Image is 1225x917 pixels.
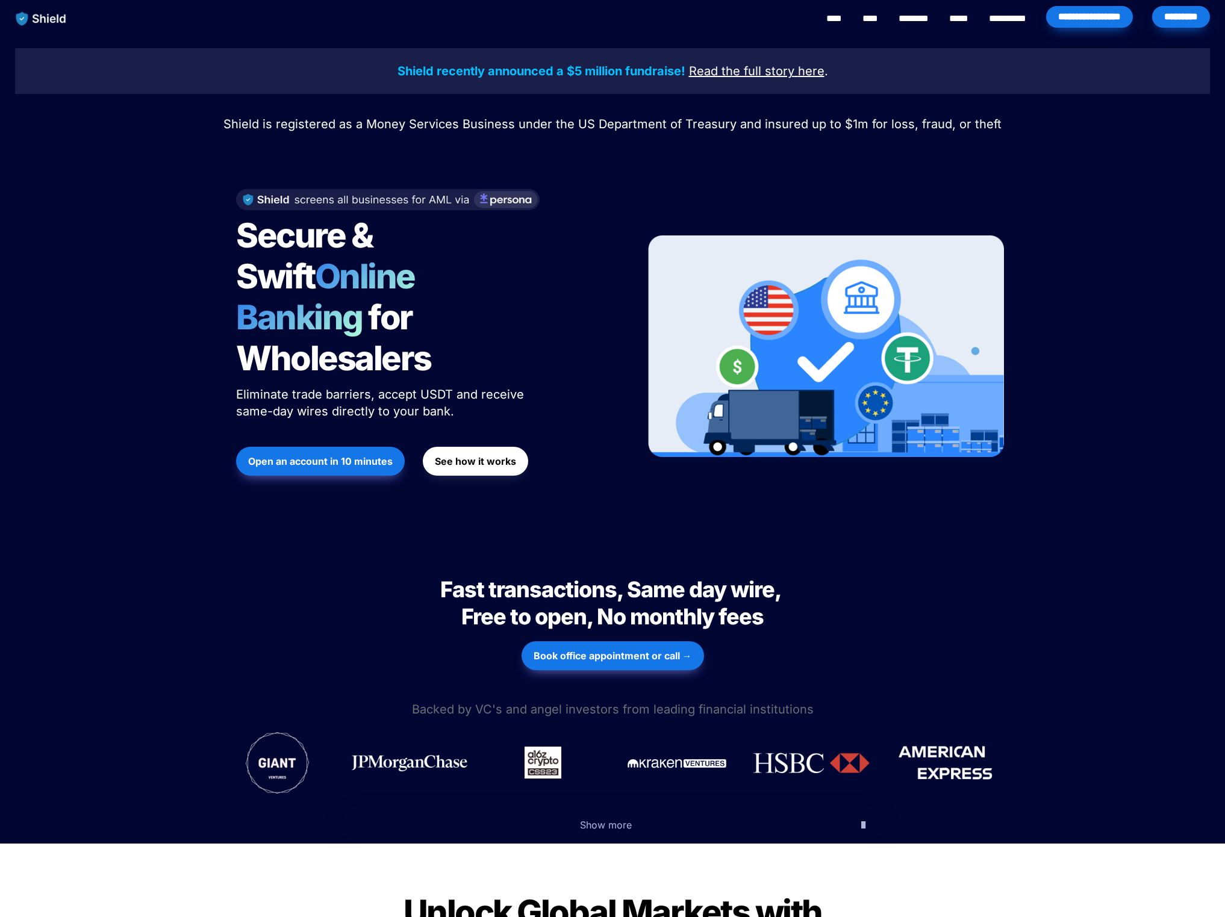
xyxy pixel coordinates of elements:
[236,447,405,476] button: Open an account in 10 minutes
[423,441,528,482] a: See how it works
[580,819,632,831] span: Show more
[534,650,692,662] strong: Book office appointment or call →
[440,576,785,630] span: Fast transactions, Same day wire, Free to open, No monthly fees
[236,441,405,482] a: Open an account in 10 minutes
[689,66,794,78] a: Read the full story
[412,702,814,717] span: Backed by VC's and angel investors from leading financial institutions
[798,66,824,78] a: here
[341,806,884,844] button: Show more
[423,447,528,476] button: See how it works
[798,64,824,78] u: here
[223,117,1002,131] span: Shield is registered as a Money Services Business under the US Department of Treasury and insured...
[397,64,685,78] strong: Shield recently announced a $5 million fundraise!
[10,6,72,31] img: website logo
[236,297,431,379] span: for Wholesalers
[435,455,516,467] strong: See how it works
[824,64,828,78] span: .
[689,64,794,78] u: Read the full story
[522,635,704,676] a: Book office appointment or call →
[236,256,427,338] span: Online Banking
[236,387,528,418] span: Eliminate trade barriers, accept USDT and receive same-day wires directly to your bank.
[522,641,704,670] button: Book office appointment or call →
[236,215,378,297] span: Secure & Swift
[248,455,393,467] strong: Open an account in 10 minutes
